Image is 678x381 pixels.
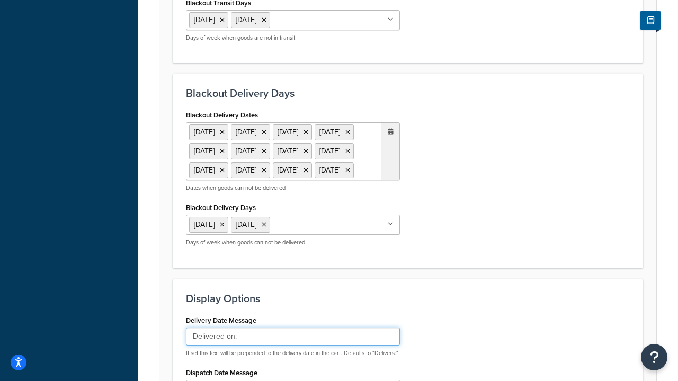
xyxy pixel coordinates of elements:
label: Delivery Date Message [186,316,256,324]
li: [DATE] [189,162,228,178]
h3: Blackout Delivery Days [186,87,630,99]
li: [DATE] [273,162,312,178]
li: [DATE] [315,143,354,159]
label: Dispatch Date Message [186,369,257,377]
button: Show Help Docs [640,11,661,30]
span: [DATE] [194,14,215,25]
h3: Display Options [186,293,630,304]
span: [DATE] [194,219,215,230]
li: [DATE] [189,143,228,159]
button: Open Resource Center [641,344,667,370]
p: If set this text will be prepended to the delivery date in the cart. Defaults to "Delivers:" [186,349,400,357]
li: [DATE] [231,162,270,178]
li: [DATE] [273,143,312,159]
li: [DATE] [231,124,270,140]
p: Days of week when goods are not in transit [186,34,400,42]
span: [DATE] [236,219,256,230]
li: [DATE] [189,124,228,140]
li: [DATE] [315,162,354,178]
li: [DATE] [273,124,312,140]
li: [DATE] [315,124,354,140]
label: Blackout Delivery Dates [186,111,258,119]
p: Dates when goods can not be delivered [186,184,400,192]
input: Delivers: [186,328,400,346]
span: [DATE] [236,14,256,25]
p: Days of week when goods can not be delivered [186,239,400,247]
li: [DATE] [231,143,270,159]
label: Blackout Delivery Days [186,204,256,212]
